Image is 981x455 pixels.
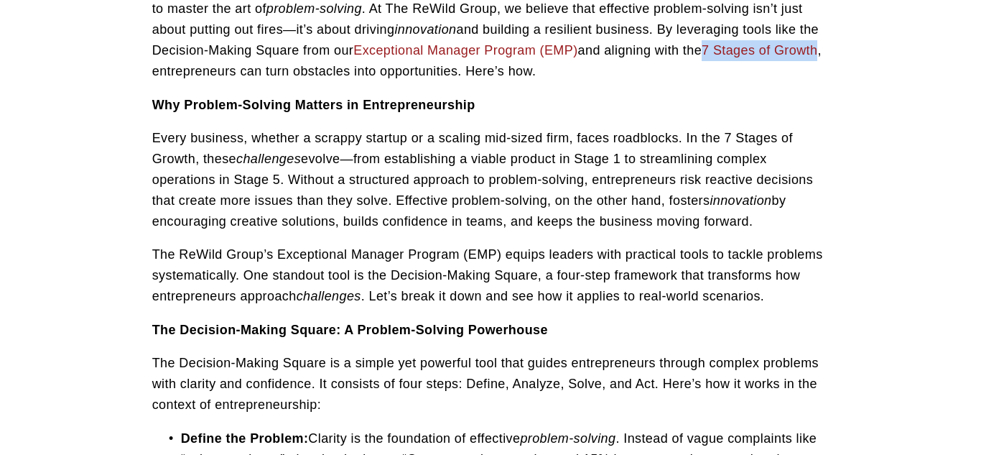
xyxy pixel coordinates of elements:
[152,98,475,112] strong: Why Problem-Solving Matters in Entrepreneurship
[152,353,829,415] p: The Decision-Making Square is a simple yet powerful tool that guides entrepreneurs through comple...
[181,431,309,446] strong: Define the Problem:
[520,431,615,446] em: problem-solving
[266,1,362,16] em: problem-solving
[710,193,771,208] em: innovation
[353,43,577,58] a: Exceptional Manager Program (EMP)
[297,289,361,303] em: challenges
[152,323,548,337] strong: The Decision-Making Square: A Problem-Solving Powerhouse
[702,43,817,58] a: 7 Stages of Growth
[236,152,301,166] em: challenges
[152,128,829,231] p: Every business, whether a scrappy startup or a scaling mid-sized firm, faces roadblocks. In the 7...
[394,22,456,37] em: innovation
[152,244,829,306] p: The ReWild Group’s Exceptional Manager Program (EMP) equips leaders with practical tools to tackl...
